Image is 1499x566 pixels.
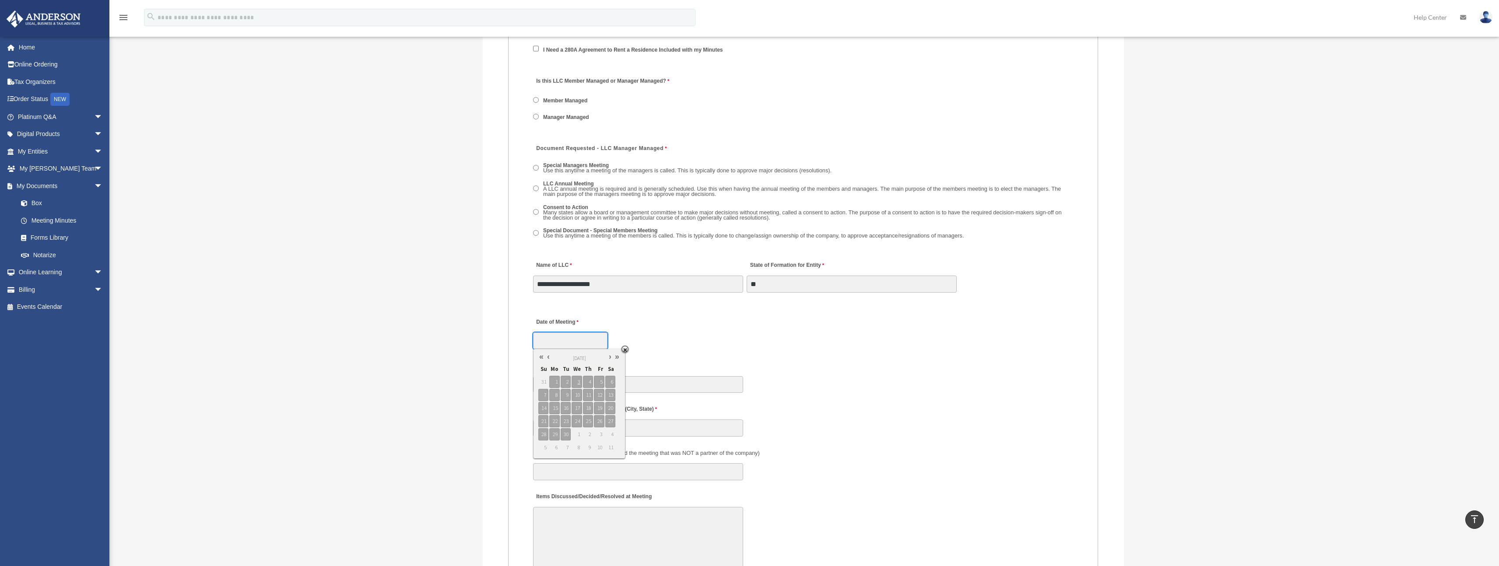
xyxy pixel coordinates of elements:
[541,97,591,105] label: Member Managed
[6,177,116,195] a: My Documentsarrow_drop_down
[594,363,604,375] span: Fr
[594,428,604,440] span: 3
[6,56,116,73] a: Online Ordering
[1465,510,1484,529] a: vertical_align_top
[747,260,826,272] label: State of Formation for Entity
[12,195,116,212] a: Box
[94,177,112,195] span: arrow_drop_down
[94,281,112,299] span: arrow_drop_down
[572,428,582,440] span: 1
[543,209,1062,221] span: Many states allow a board or management committee to make major decisions without meeting, called...
[594,415,604,427] span: 26
[541,203,1074,223] label: Consent to Action
[572,441,582,454] span: 8
[538,428,548,440] span: 28
[538,363,548,375] span: Su
[118,12,129,23] i: menu
[561,428,571,440] span: 30
[572,389,582,401] span: 10
[541,162,835,175] label: Special Managers Meeting
[549,376,559,388] span: 1
[541,46,726,54] label: I Need a 280A Agreement to Rent a Residence Included with my Minutes
[561,363,571,375] span: Tu
[6,73,116,91] a: Tax Organizers
[583,441,593,454] span: 9
[541,180,1074,199] label: LLC Annual Meeting
[6,126,116,143] a: Digital Productsarrow_drop_down
[94,160,112,178] span: arrow_drop_down
[94,108,112,126] span: arrow_drop_down
[583,402,593,414] span: 18
[533,260,574,272] label: Name of LLC
[1479,11,1492,24] img: User Pic
[605,376,615,388] span: 6
[549,389,559,401] span: 8
[538,376,548,388] span: 31
[569,450,760,456] span: (Did anyone else attend the meeting that was NOT a partner of the company)
[594,376,604,388] span: 5
[6,298,116,316] a: Events Calendar
[561,389,571,401] span: 9
[6,264,116,281] a: Online Learningarrow_drop_down
[605,441,615,454] span: 11
[605,402,615,414] span: 20
[549,415,559,427] span: 22
[50,93,70,106] div: NEW
[561,441,571,454] span: 7
[572,376,582,388] span: 3
[12,246,116,264] a: Notarize
[541,227,967,241] label: Special Document - Special Members Meeting
[561,402,571,414] span: 16
[533,404,659,416] label: Location where Meeting took place (City, State)
[6,281,116,298] a: Billingarrow_drop_down
[543,232,964,239] span: Use this anytime a meeting of the members is called. This is typically done to change/assign owne...
[549,441,559,454] span: 6
[594,402,604,414] span: 19
[536,145,663,151] span: Document Requested - LLC Manager Managed
[583,389,593,401] span: 11
[533,447,762,459] label: Also Present
[543,185,1061,198] span: A LLC annual meeting is required and is generally scheduled. Use this when having the annual meet...
[6,108,116,126] a: Platinum Q&Aarrow_drop_down
[583,428,593,440] span: 2
[94,143,112,161] span: arrow_drop_down
[605,415,615,427] span: 27
[541,114,592,122] label: Manager Managed
[94,264,112,282] span: arrow_drop_down
[118,15,129,23] a: menu
[538,389,548,401] span: 7
[561,415,571,427] span: 23
[4,10,83,28] img: Anderson Advisors Platinum Portal
[538,402,548,414] span: 14
[549,363,559,375] span: Mo
[6,38,116,56] a: Home
[6,160,116,178] a: My [PERSON_NAME] Teamarrow_drop_down
[12,229,116,247] a: Forms Library
[533,75,671,87] label: Is this LLC Member Managed or Manager Managed?
[583,363,593,375] span: Th
[561,376,571,388] span: 2
[549,402,559,414] span: 15
[1469,514,1480,524] i: vertical_align_top
[533,360,616,372] label: Time of day Meeting Held
[6,143,116,160] a: My Entitiesarrow_drop_down
[583,376,593,388] span: 4
[605,389,615,401] span: 13
[12,212,112,229] a: Meeting Minutes
[583,415,593,427] span: 25
[572,363,582,375] span: We
[538,441,548,454] span: 5
[533,316,616,328] label: Date of Meeting
[605,363,615,375] span: Sa
[533,491,654,503] label: Items Discussed/Decided/Resolved at Meeting
[594,389,604,401] span: 12
[594,441,604,454] span: 10
[572,415,582,427] span: 24
[605,428,615,440] span: 4
[549,428,559,440] span: 29
[573,355,586,361] span: [DATE]
[538,415,548,427] span: 21
[572,402,582,414] span: 17
[543,167,832,174] span: Use this anytime a meeting of the managers is called. This is typically done to approve major dec...
[94,126,112,143] span: arrow_drop_down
